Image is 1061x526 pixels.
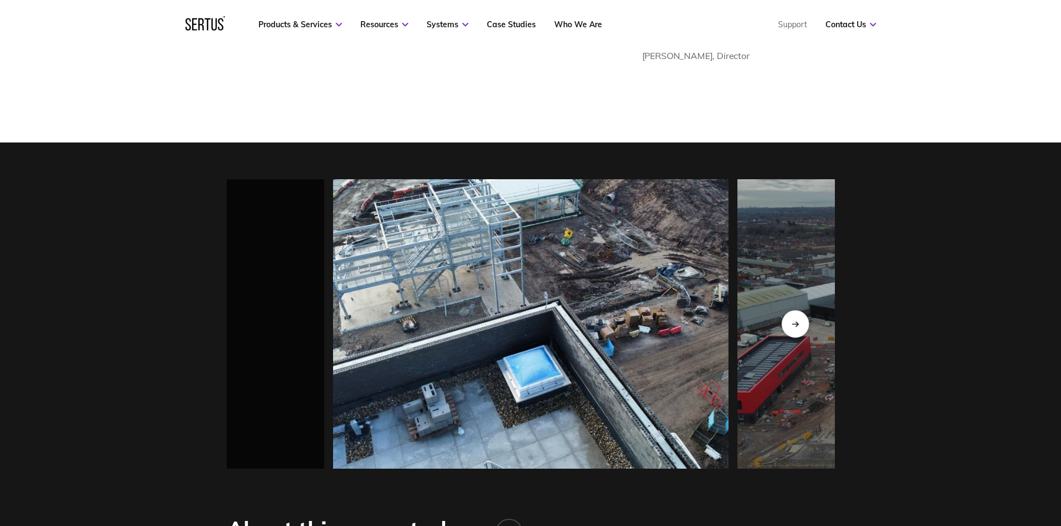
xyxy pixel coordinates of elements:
[487,19,536,30] a: Case Studies
[860,397,1061,526] iframe: Chat Widget
[642,47,825,65] div: [PERSON_NAME], Director
[427,19,468,30] a: Systems
[360,19,408,30] a: Resources
[333,179,728,469] img: merseyside-2.jpeg
[781,310,809,337] div: Next slide
[778,19,807,30] a: Support
[554,19,602,30] a: Who We Are
[825,19,876,30] a: Contact Us
[258,19,342,30] a: Products & Services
